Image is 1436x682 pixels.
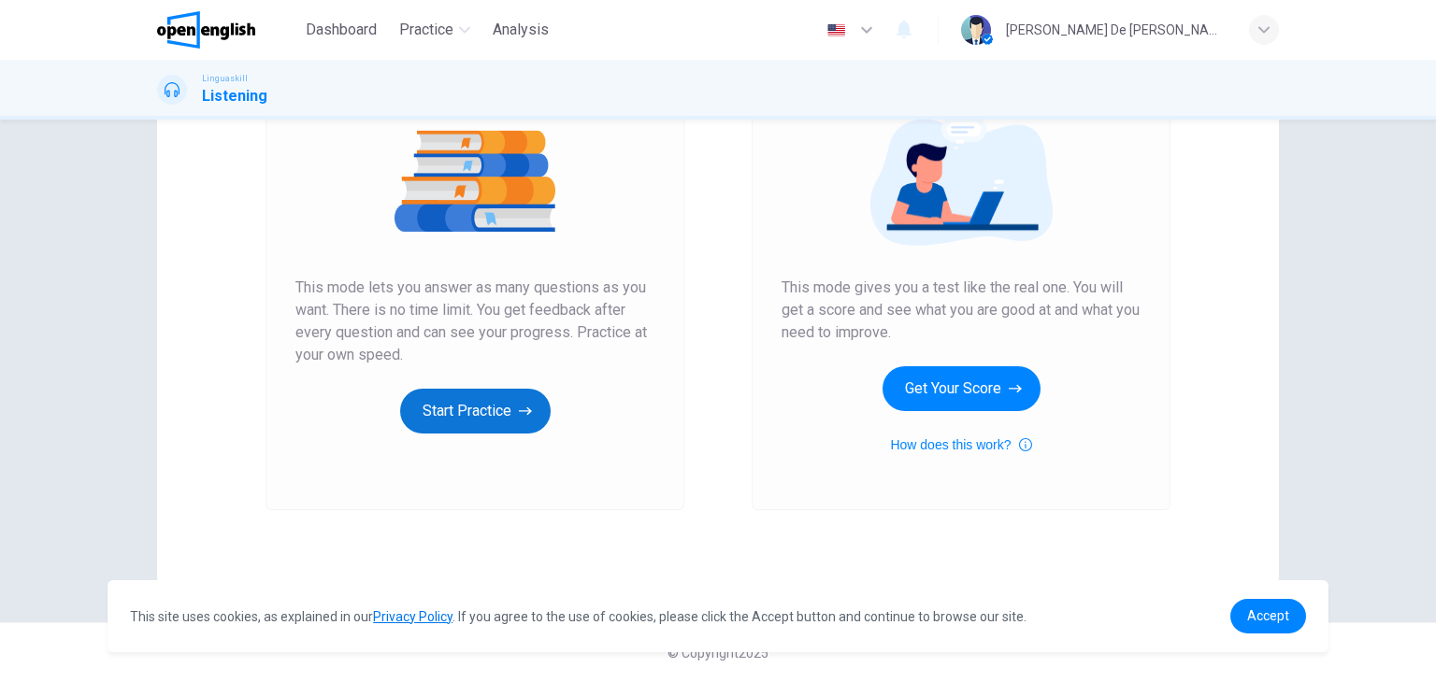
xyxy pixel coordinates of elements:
span: This site uses cookies, as explained in our . If you agree to the use of cookies, please click th... [130,609,1027,624]
span: Dashboard [306,19,377,41]
button: Get Your Score [883,366,1041,411]
span: Analysis [493,19,549,41]
a: OpenEnglish logo [157,11,298,49]
button: How does this work? [890,433,1031,456]
div: cookieconsent [108,580,1328,652]
h1: Listening [202,85,267,107]
span: Linguaskill [202,72,248,85]
a: Privacy Policy [373,609,452,624]
span: Practice [399,19,453,41]
span: © Copyright 2025 [668,646,768,661]
img: OpenEnglish logo [157,11,255,49]
span: Accept [1247,608,1289,623]
img: en [825,23,848,37]
span: This mode lets you answer as many questions as you want. There is no time limit. You get feedback... [295,277,654,366]
button: Start Practice [400,389,551,433]
img: Profile picture [961,15,991,45]
div: [PERSON_NAME] De [PERSON_NAME] [1006,19,1227,41]
span: This mode gives you a test like the real one. You will get a score and see what you are good at a... [782,277,1141,344]
button: Practice [392,13,478,47]
a: dismiss cookie message [1230,599,1306,633]
button: Analysis [485,13,556,47]
button: Dashboard [298,13,384,47]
